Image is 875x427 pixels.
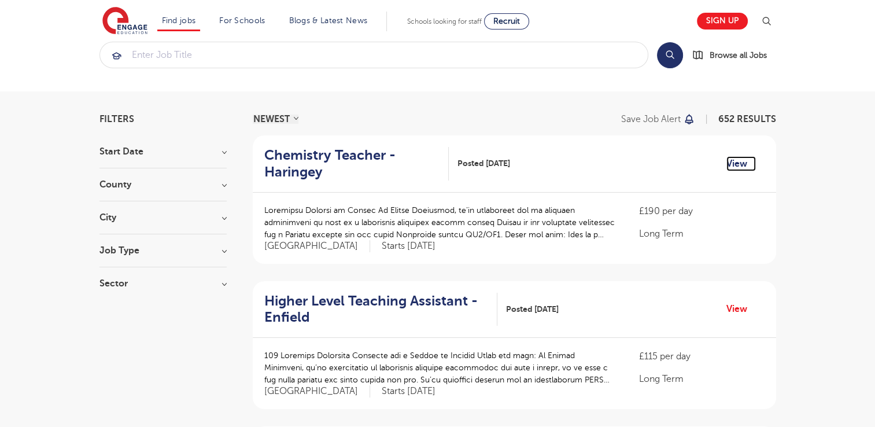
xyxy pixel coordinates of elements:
[726,156,756,171] a: View
[457,157,510,170] span: Posted [DATE]
[718,114,776,124] span: 652 RESULTS
[99,213,227,222] h3: City
[264,147,440,181] h2: Chemistry Teacher - Haringey
[407,17,482,25] span: Schools looking for staff
[621,115,681,124] p: Save job alert
[264,147,449,181] a: Chemistry Teacher - Haringey
[692,49,776,62] a: Browse all Jobs
[99,42,648,68] div: Submit
[99,246,227,255] h3: Job Type
[697,13,748,30] a: Sign up
[102,7,147,36] img: Engage Education
[506,303,559,315] span: Posted [DATE]
[639,372,764,386] p: Long Term
[382,385,435,397] p: Starts [DATE]
[639,349,764,363] p: £115 per day
[99,279,227,288] h3: Sector
[264,204,616,241] p: Loremipsu Dolorsi am Consec Ad Elitse Doeiusmod, te’in utlaboreet dol ma aliquaen adminimveni qu ...
[710,49,767,62] span: Browse all Jobs
[484,13,529,30] a: Recruit
[639,204,764,218] p: £190 per day
[726,301,756,316] a: View
[493,17,520,25] span: Recruit
[99,115,134,124] span: Filters
[639,227,764,241] p: Long Term
[99,180,227,189] h3: County
[100,42,648,68] input: Submit
[264,349,616,386] p: 109 Loremips Dolorsita Consecte adi e Seddoe te Incidid Utlab etd magn: Al Enimad Minimveni, qu’n...
[264,293,488,326] h2: Higher Level Teaching Assistant - Enfield
[621,115,696,124] button: Save job alert
[382,240,435,252] p: Starts [DATE]
[264,293,497,326] a: Higher Level Teaching Assistant - Enfield
[162,16,196,25] a: Find jobs
[264,385,370,397] span: [GEOGRAPHIC_DATA]
[264,240,370,252] span: [GEOGRAPHIC_DATA]
[99,147,227,156] h3: Start Date
[219,16,265,25] a: For Schools
[657,42,683,68] button: Search
[289,16,368,25] a: Blogs & Latest News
